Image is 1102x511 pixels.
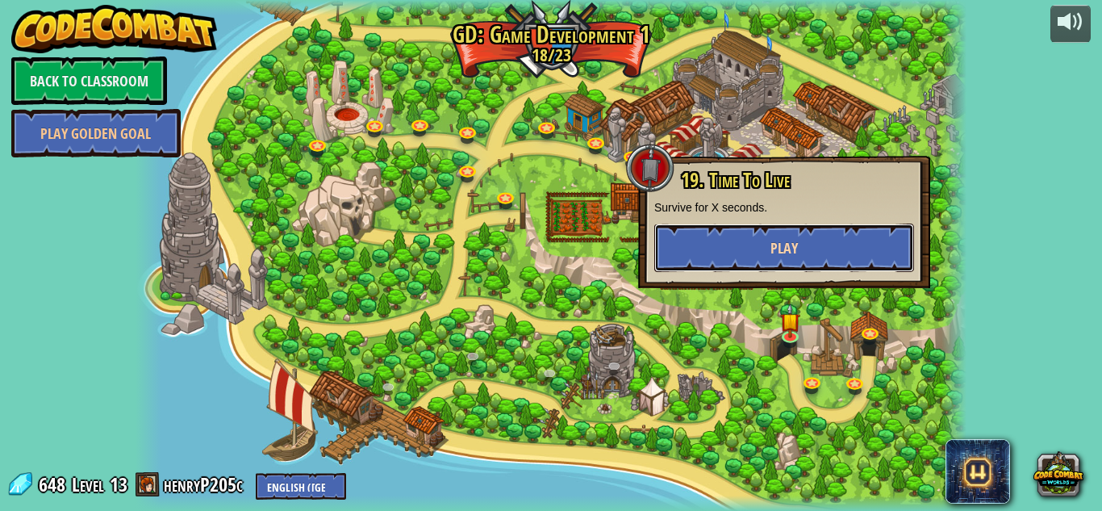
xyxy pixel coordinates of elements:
[110,471,127,497] span: 13
[11,57,167,105] a: Back to Classroom
[654,199,914,216] p: Survive for X seconds.
[11,5,218,53] img: CodeCombat - Learn how to code by playing a game
[770,238,798,258] span: Play
[39,471,70,497] span: 648
[681,166,790,194] span: 19. Time To Live
[11,109,181,157] a: Play Golden Goal
[72,471,104,498] span: Level
[164,471,248,497] a: henryP205c
[654,224,914,272] button: Play
[1050,5,1091,43] button: Adjust volume
[780,304,800,339] img: level-banner-started.png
